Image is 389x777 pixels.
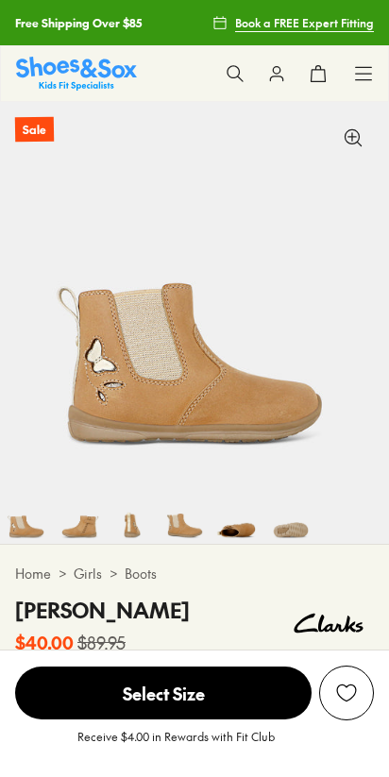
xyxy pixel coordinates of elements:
button: Select Size [15,666,312,720]
span: Select Size [15,667,312,719]
span: Book a FREE Expert Fitting [235,14,374,31]
img: Marianne Light Tan [211,491,264,544]
h4: [PERSON_NAME] [15,595,190,626]
img: Marianne Light Tan [53,491,106,544]
p: Sale [15,117,54,143]
a: Home [15,564,51,583]
p: Receive $4.00 in Rewards with Fit Club [77,728,275,762]
a: Shoes & Sox [16,57,137,90]
img: Marianne Light Tan [159,491,211,544]
button: Add to Wishlist [319,666,374,720]
img: Vendor logo [283,595,374,651]
a: Book a FREE Expert Fitting [212,6,374,40]
img: Marianne Light Tan [106,491,159,544]
div: > > [15,564,374,583]
s: $89.95 [77,630,126,655]
a: Boots [125,564,157,583]
a: Girls [74,564,102,583]
img: SNS_Logo_Responsive.svg [16,57,137,90]
img: Marianne Light Tan [264,491,317,544]
b: $40.00 [15,630,74,655]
